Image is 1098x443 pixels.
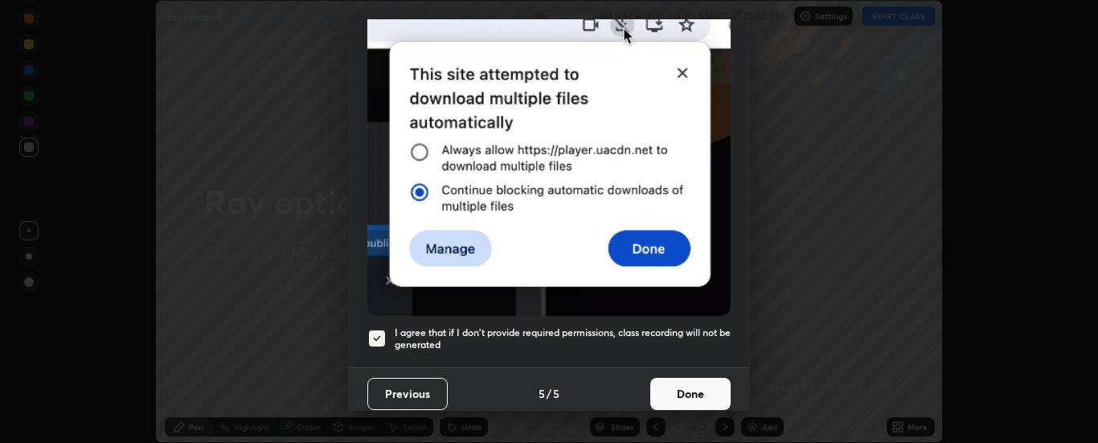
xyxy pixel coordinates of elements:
[553,385,559,402] h4: 5
[539,385,545,402] h4: 5
[395,326,731,351] h5: I agree that if I don't provide required permissions, class recording will not be generated
[547,385,551,402] h4: /
[367,378,448,410] button: Previous
[650,378,731,410] button: Done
